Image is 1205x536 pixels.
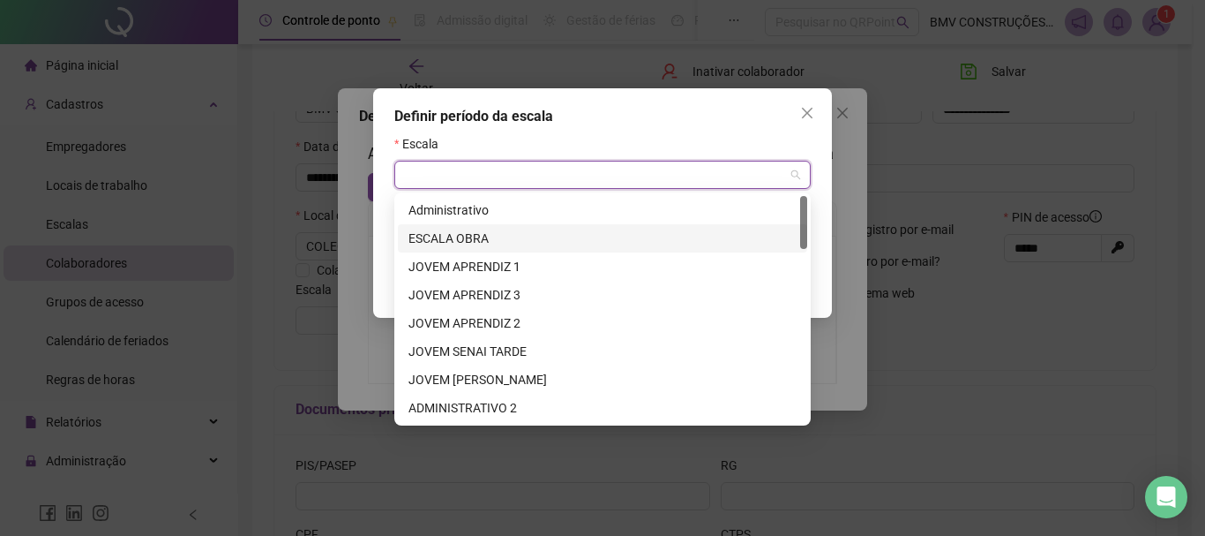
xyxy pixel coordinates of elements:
[394,134,450,154] label: Escala
[398,366,807,394] div: JOVEM SENAI MANHA
[800,106,814,120] span: close
[394,106,811,127] div: Definir período da escala
[408,370,797,389] div: JOVEM [PERSON_NAME]
[1145,476,1187,518] div: Open Intercom Messenger
[398,337,807,366] div: JOVEM SENAI TARDE
[408,313,797,333] div: JOVEM APRENDIZ 2
[408,229,797,248] div: ESCALA OBRA
[408,285,797,305] div: JOVEM APRENDIZ 3
[398,309,807,337] div: JOVEM APRENDIZ 2
[398,394,807,422] div: ADMINISTRATIVO 2
[408,398,797,418] div: ADMINISTRATIVO 2
[398,281,807,309] div: JOVEM APRENDIZ 3
[408,200,797,220] div: Administrativo
[398,196,807,224] div: Administrativo
[408,257,797,276] div: JOVEM APRENDIZ 1
[398,253,807,281] div: JOVEM APRENDIZ 1
[398,224,807,253] div: ESCALA OBRA
[793,99,821,127] button: Close
[408,342,797,361] div: JOVEM SENAI TARDE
